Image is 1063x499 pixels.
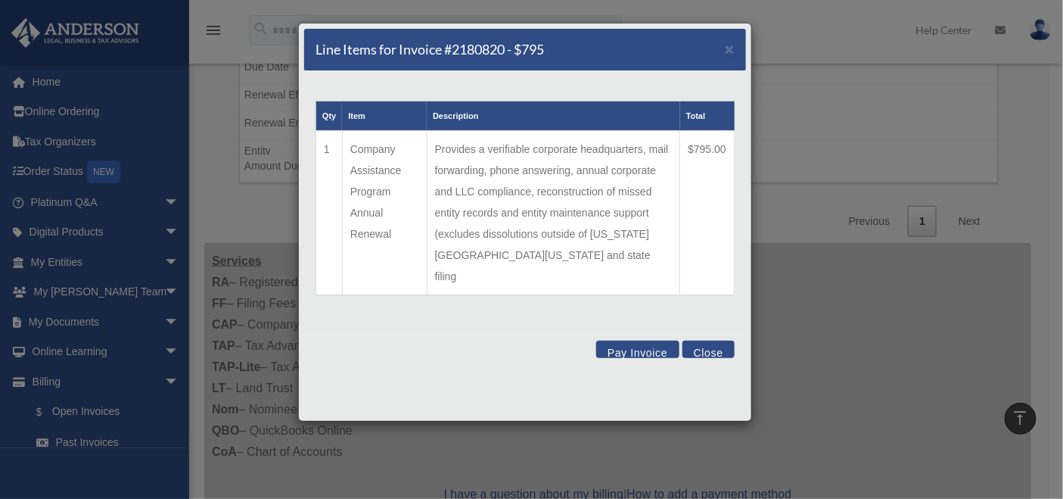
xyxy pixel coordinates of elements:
[680,101,735,131] th: Total
[725,40,735,58] span: ×
[682,341,735,358] button: Close
[680,131,735,296] td: $795.00
[725,41,735,57] button: Close
[342,131,427,296] td: Company Assistance Program Annual Renewal
[596,341,679,358] button: Pay Invoice
[316,101,343,131] th: Qty
[315,40,544,59] h5: Line Items for Invoice #2180820 - $795
[342,101,427,131] th: Item
[316,131,343,296] td: 1
[427,101,680,131] th: Description
[427,131,680,296] td: Provides a verifiable corporate headquarters, mail forwarding, phone answering, annual corporate ...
